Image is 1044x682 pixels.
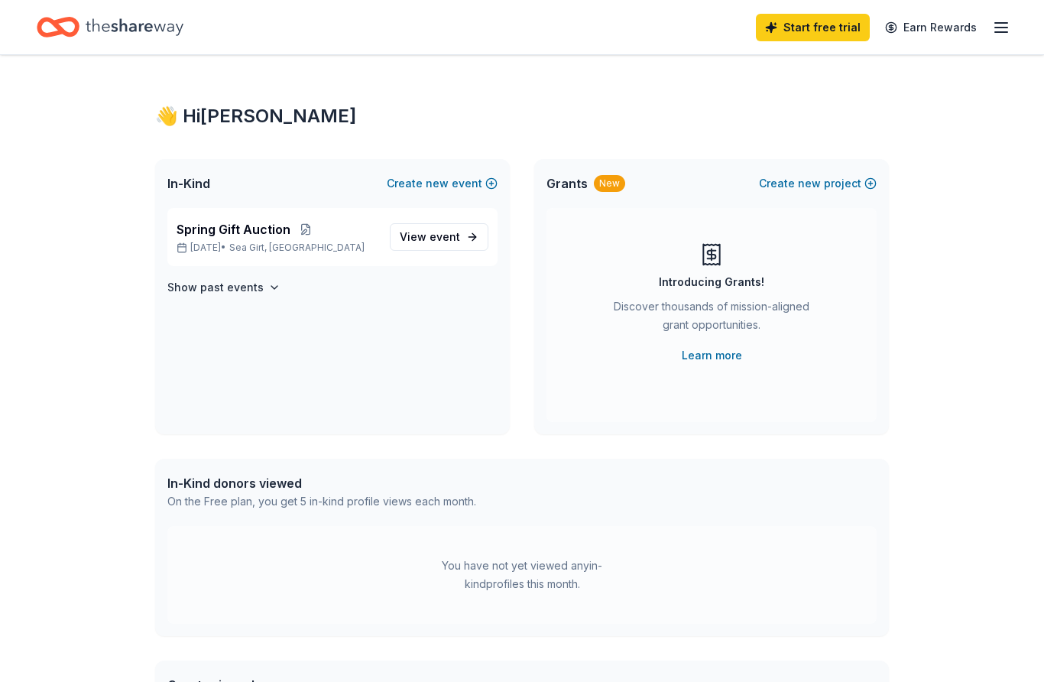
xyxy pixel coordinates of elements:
[400,228,460,246] span: View
[167,278,280,297] button: Show past events
[546,174,588,193] span: Grants
[155,104,889,128] div: 👋 Hi [PERSON_NAME]
[798,174,821,193] span: new
[37,9,183,45] a: Home
[229,242,365,254] span: Sea Girt, [GEOGRAPHIC_DATA]
[167,474,476,492] div: In-Kind donors viewed
[426,557,618,593] div: You have not yet viewed any in-kind profiles this month.
[756,14,870,41] a: Start free trial
[682,346,742,365] a: Learn more
[167,174,210,193] span: In-Kind
[167,492,476,511] div: On the Free plan, you get 5 in-kind profile views each month.
[759,174,877,193] button: Createnewproject
[167,278,264,297] h4: Show past events
[594,175,625,192] div: New
[876,14,986,41] a: Earn Rewards
[177,220,290,239] span: Spring Gift Auction
[390,223,488,251] a: View event
[426,174,449,193] span: new
[177,242,378,254] p: [DATE] •
[430,230,460,243] span: event
[659,273,764,291] div: Introducing Grants!
[608,297,815,340] div: Discover thousands of mission-aligned grant opportunities.
[387,174,498,193] button: Createnewevent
